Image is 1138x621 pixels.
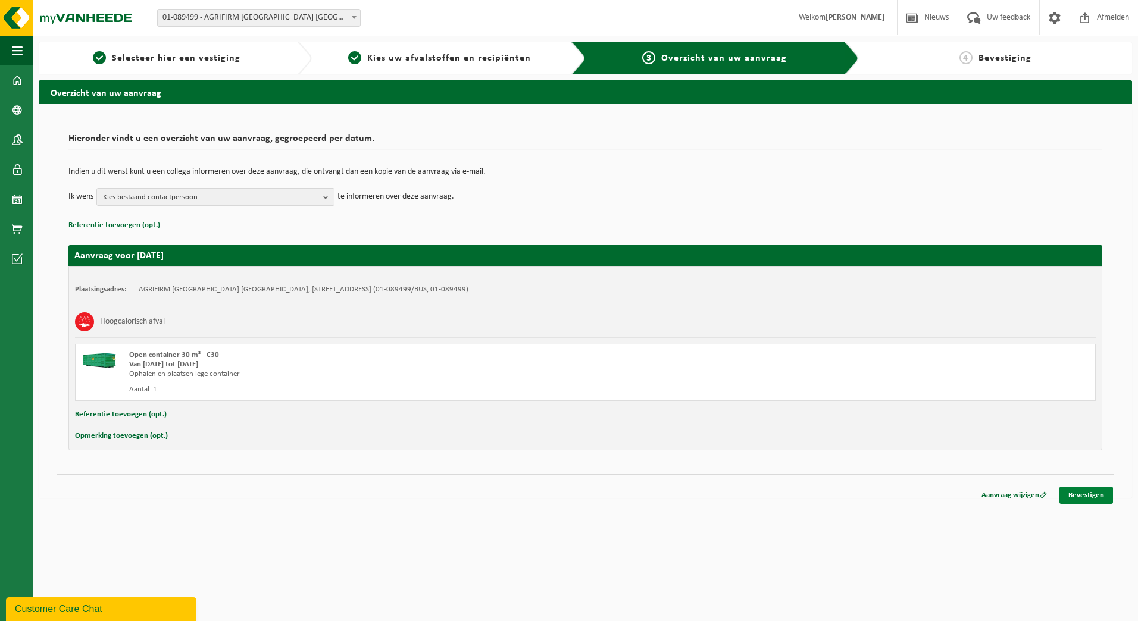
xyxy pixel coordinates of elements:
div: Aantal: 1 [129,385,633,394]
a: Bevestigen [1059,487,1113,504]
button: Referentie toevoegen (opt.) [68,218,160,233]
iframe: chat widget [6,595,199,621]
span: 1 [93,51,106,64]
a: 2Kies uw afvalstoffen en recipiënten [318,51,561,65]
span: Open container 30 m³ - C30 [129,351,219,359]
h3: Hoogcalorisch afval [100,312,165,331]
td: AGRIFIRM [GEOGRAPHIC_DATA] [GEOGRAPHIC_DATA], [STREET_ADDRESS] (01-089499/BUS, 01-089499) [139,285,468,294]
button: Referentie toevoegen (opt.) [75,407,167,422]
img: HK-XC-30-GN-00.png [82,350,117,368]
strong: Plaatsingsadres: [75,286,127,293]
button: Kies bestaand contactpersoon [96,188,334,206]
span: Overzicht van uw aanvraag [661,54,787,63]
a: 1Selecteer hier een vestiging [45,51,288,65]
span: 4 [959,51,973,64]
span: Kies bestaand contactpersoon [103,189,318,206]
span: Kies uw afvalstoffen en recipiënten [367,54,531,63]
div: Ophalen en plaatsen lege container [129,369,633,379]
span: Selecteer hier een vestiging [112,54,240,63]
strong: Aanvraag voor [DATE] [74,251,164,261]
p: Indien u dit wenst kunt u een collega informeren over deze aanvraag, die ontvangt dan een kopie v... [68,168,1102,176]
span: Bevestiging [978,54,1031,63]
span: 01-089499 - AGRIFIRM BELGIUM NV - GROBBENDONK [158,10,360,26]
span: 01-089499 - AGRIFIRM BELGIUM NV - GROBBENDONK [157,9,361,27]
span: 3 [642,51,655,64]
strong: [PERSON_NAME] [826,13,885,22]
strong: Van [DATE] tot [DATE] [129,360,198,368]
p: te informeren over deze aanvraag. [337,188,454,206]
a: Aanvraag wijzigen [973,487,1056,504]
p: Ik wens [68,188,93,206]
h2: Hieronder vindt u een overzicht van uw aanvraag, gegroepeerd per datum. [68,134,1102,150]
span: 2 [348,51,361,64]
h2: Overzicht van uw aanvraag [39,80,1132,103]
button: Opmerking toevoegen (opt.) [75,428,168,444]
